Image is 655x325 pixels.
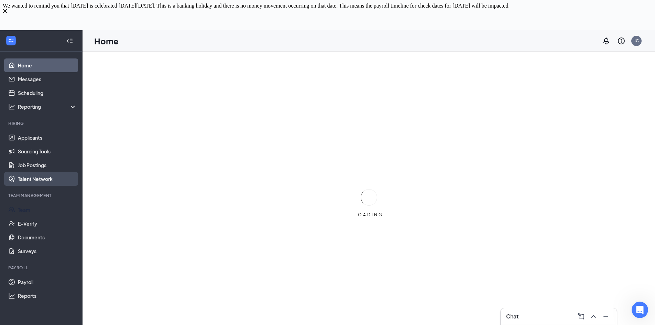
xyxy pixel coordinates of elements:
[8,120,75,126] div: Hiring
[18,144,77,158] a: Sourcing Tools
[577,312,585,321] svg: ComposeMessage
[617,37,625,45] svg: QuestionInfo
[18,244,77,258] a: Surveys
[18,72,77,86] a: Messages
[632,302,648,318] iframe: Intercom live chat
[18,103,77,110] div: Reporting
[18,172,77,186] a: Talent Network
[94,35,119,47] h1: Home
[8,193,75,198] div: Team Management
[602,37,610,45] svg: Notifications
[8,265,75,271] div: Payroll
[18,131,77,144] a: Applicants
[3,3,652,61] div: Intercom messenger
[18,86,77,100] a: Scheduling
[602,312,610,321] svg: Minimize
[3,9,652,61] div: Close
[576,311,587,322] button: ComposeMessage
[18,275,77,289] a: Payroll
[8,37,14,44] svg: WorkstreamLogo
[18,58,77,72] a: Home
[3,3,652,9] div: We wanted to remind you that [DATE] is celebrated [DATE][DATE]. This is a banking holiday and the...
[18,203,77,217] a: Team
[506,313,518,320] h3: Chat
[18,289,77,303] a: Reports
[352,212,386,218] div: LOADING
[66,37,73,44] svg: Collapse
[600,311,611,322] button: Minimize
[18,230,77,244] a: Documents
[18,158,77,172] a: Job Postings
[588,311,599,322] button: ChevronUp
[18,217,77,230] a: E-Verify
[634,38,639,44] div: JC
[3,3,652,61] div: Intercom
[8,103,15,110] svg: Analysis
[589,312,598,321] svg: ChevronUp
